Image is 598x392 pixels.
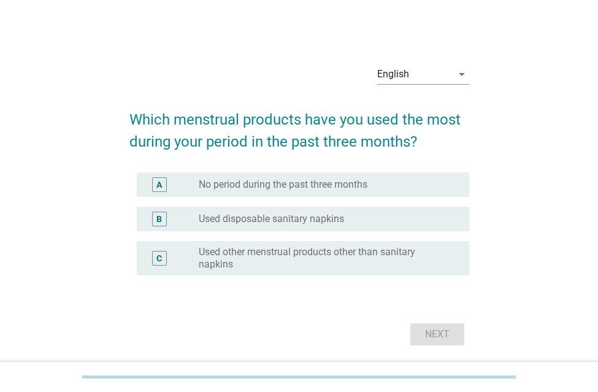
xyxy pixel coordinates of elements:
[199,213,344,225] label: Used disposable sanitary napkins
[199,179,367,191] label: No period during the past three months
[156,178,162,191] div: A
[129,96,469,153] h2: Which menstrual products have you used the most during your period in the past three months?
[199,246,450,271] label: Used other menstrual products other than sanitary napkins
[377,69,409,80] div: English
[156,252,162,264] div: C
[156,212,162,225] div: B
[454,67,469,82] i: arrow_drop_down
